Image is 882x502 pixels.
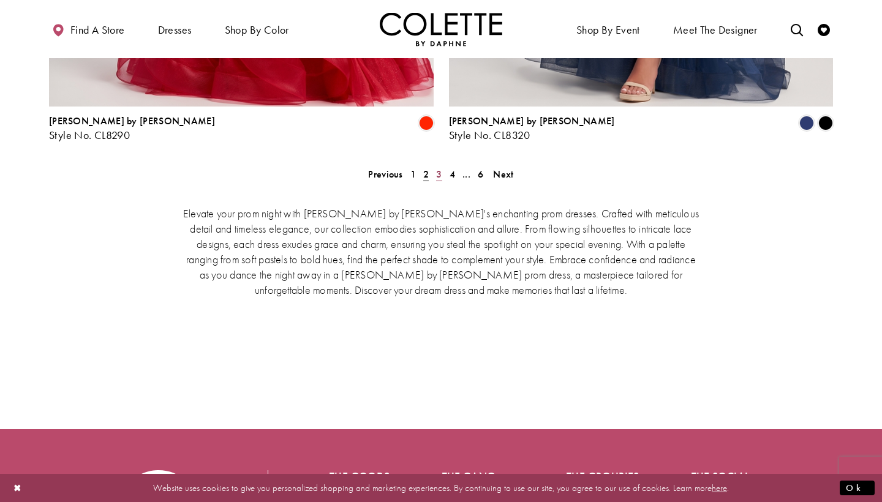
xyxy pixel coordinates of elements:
[462,168,470,181] span: ...
[840,480,875,495] button: Submit Dialog
[70,24,125,36] span: Find a store
[364,165,406,183] a: Prev Page
[432,165,445,183] a: 3
[788,12,806,46] a: Toggle search
[49,128,130,142] span: Style No. CL8290
[158,24,192,36] span: Dresses
[155,12,195,46] span: Dresses
[181,206,701,298] p: Elevate your prom night with [PERSON_NAME] by [PERSON_NAME]'s enchanting prom dresses. Crafted wi...
[222,12,292,46] span: Shop by color
[7,477,28,498] button: Close Dialog
[449,116,615,141] div: Colette by Daphne Style No. CL8320
[489,165,517,183] a: Next Page
[88,479,794,496] p: Website uses cookies to give you personalized shopping and marketing experiences. By continuing t...
[673,24,758,36] span: Meet the designer
[330,470,393,482] h5: The goods
[474,165,487,183] a: 6
[442,470,518,482] h5: The gang
[410,168,416,181] span: 1
[446,165,459,183] a: 4
[818,116,833,130] i: Black
[670,12,761,46] a: Meet the designer
[450,168,455,181] span: 4
[799,116,814,130] i: Navy Blue
[449,114,615,127] span: [PERSON_NAME] by [PERSON_NAME]
[423,168,429,181] span: 2
[573,12,643,46] span: Shop By Event
[380,12,502,46] img: Colette by Daphne
[49,114,215,127] span: [PERSON_NAME] by [PERSON_NAME]
[567,470,643,482] h5: The groupies
[380,12,502,46] a: Visit Home Page
[368,168,402,181] span: Previous
[493,168,513,181] span: Next
[49,116,215,141] div: Colette by Daphne Style No. CL8290
[712,481,727,493] a: here
[225,24,289,36] span: Shop by color
[478,168,483,181] span: 6
[49,12,127,46] a: Find a store
[436,168,442,181] span: 3
[449,128,530,142] span: Style No. CL8320
[420,165,432,183] span: Current page
[407,165,420,183] a: 1
[576,24,640,36] span: Shop By Event
[692,470,767,482] h5: The social
[459,165,474,183] a: ...
[419,116,434,130] i: Scarlet
[815,12,833,46] a: Check Wishlist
